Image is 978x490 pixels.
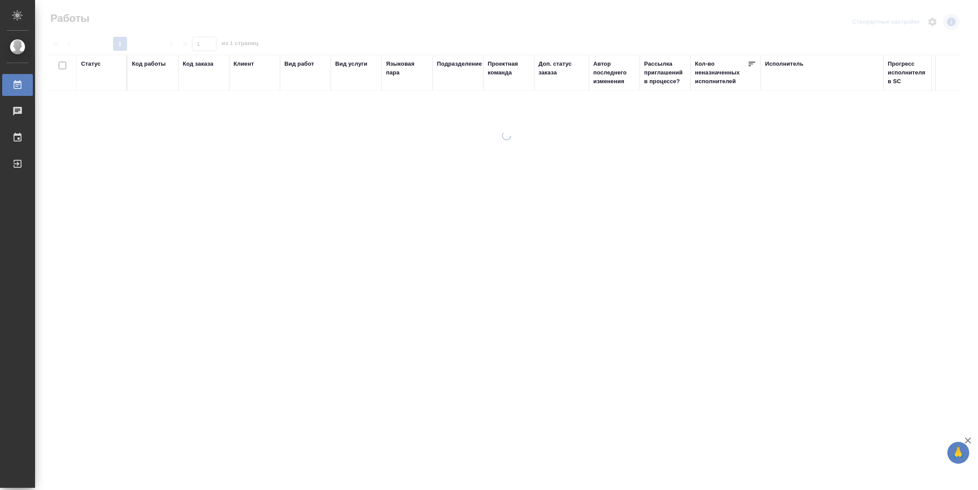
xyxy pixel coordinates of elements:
div: Вид работ [284,60,314,68]
div: Кол-во неназначенных исполнителей [695,60,748,86]
div: Вид услуги [335,60,368,68]
div: Проектная команда [488,60,530,77]
div: Код заказа [183,60,213,68]
button: 🙏 [947,442,969,464]
div: Языковая пара [386,60,428,77]
div: Статус [81,60,101,68]
div: Код работы [132,60,166,68]
span: 🙏 [951,444,966,462]
div: Рассылка приглашений в процессе? [644,60,686,86]
div: Исполнитель [765,60,804,68]
div: Прогресс исполнителя в SC [888,60,927,86]
div: Автор последнего изменения [593,60,635,86]
div: Подразделение [437,60,482,68]
div: Доп. статус заказа [539,60,585,77]
div: Клиент [234,60,254,68]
